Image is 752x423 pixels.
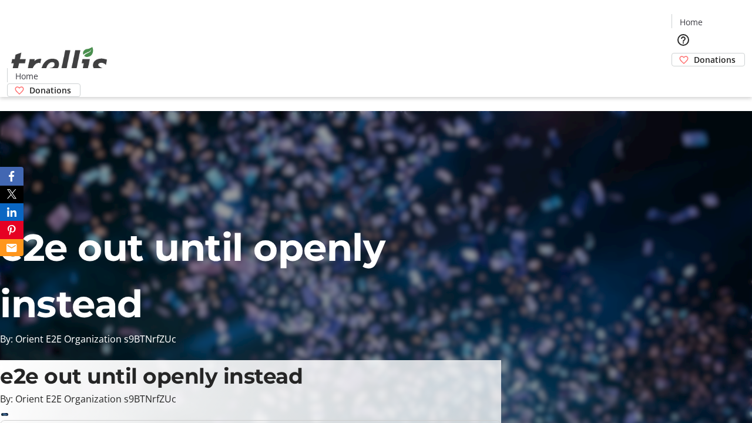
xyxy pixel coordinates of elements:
[8,70,45,82] a: Home
[694,53,736,66] span: Donations
[672,53,745,66] a: Donations
[7,83,80,97] a: Donations
[7,34,112,93] img: Orient E2E Organization s9BTNrfZUc's Logo
[15,70,38,82] span: Home
[680,16,703,28] span: Home
[672,16,710,28] a: Home
[29,84,71,96] span: Donations
[672,28,695,52] button: Help
[672,66,695,90] button: Cart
